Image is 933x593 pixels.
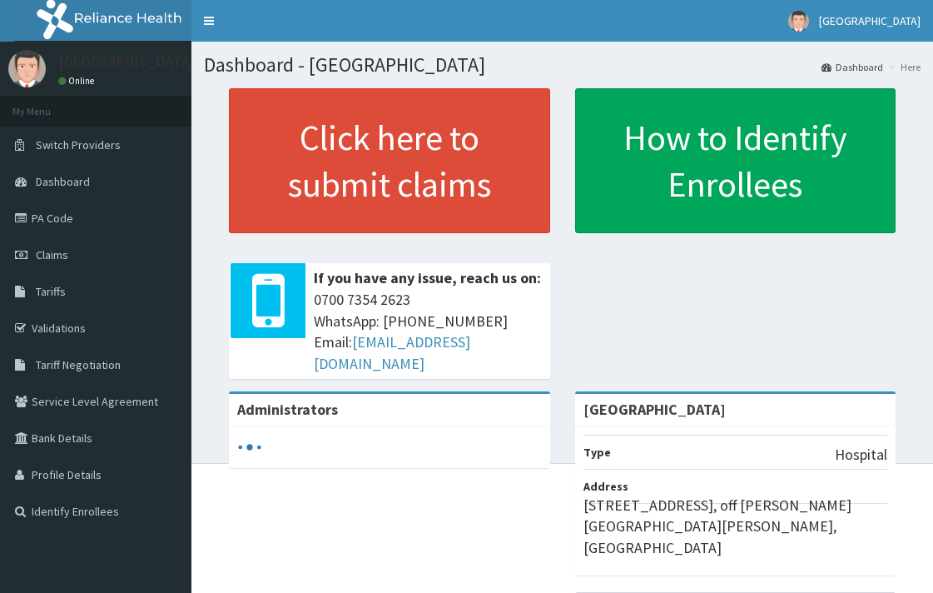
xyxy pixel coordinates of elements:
[237,400,338,419] b: Administrators
[583,495,888,559] p: [STREET_ADDRESS], off [PERSON_NAME][GEOGRAPHIC_DATA][PERSON_NAME], [GEOGRAPHIC_DATA]
[36,174,90,189] span: Dashboard
[819,13,921,28] span: [GEOGRAPHIC_DATA]
[821,60,883,74] a: Dashboard
[58,54,196,69] p: [GEOGRAPHIC_DATA]
[314,332,470,373] a: [EMAIL_ADDRESS][DOMAIN_NAME]
[575,88,896,233] a: How to Identify Enrollees
[8,50,46,87] img: User Image
[583,400,726,419] strong: [GEOGRAPHIC_DATA]
[237,435,262,460] svg: audio-loading
[204,54,921,76] h1: Dashboard - [GEOGRAPHIC_DATA]
[583,445,611,460] b: Type
[583,479,628,494] b: Address
[788,11,809,32] img: User Image
[229,88,550,233] a: Click here to submit claims
[36,137,121,152] span: Switch Providers
[314,268,541,287] b: If you have any issue, reach us on:
[835,444,887,466] p: Hospital
[36,357,121,372] span: Tariff Negotiation
[36,284,66,299] span: Tariffs
[314,289,542,375] span: 0700 7354 2623 WhatsApp: [PHONE_NUMBER] Email:
[36,247,68,262] span: Claims
[58,75,98,87] a: Online
[885,60,921,74] li: Here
